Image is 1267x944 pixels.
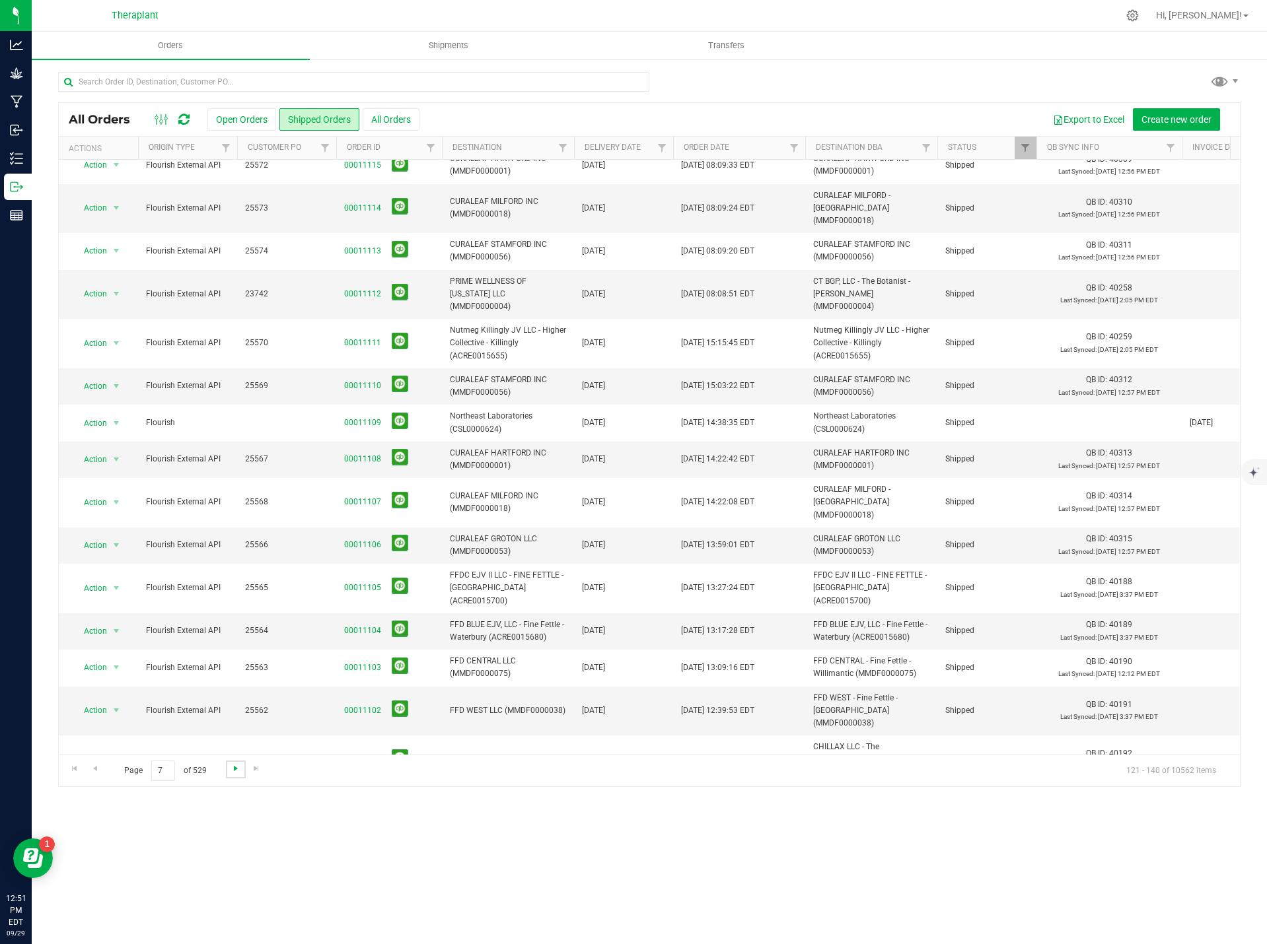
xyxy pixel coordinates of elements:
[245,753,328,766] span: 25561
[1109,448,1132,457] span: 40313
[10,209,23,222] inline-svg: Reports
[420,137,442,159] a: Filter
[1086,577,1107,586] span: QB ID:
[813,447,929,472] span: CURALEAF HARTFORD INC (MMDF0000001)
[681,661,754,674] span: [DATE] 13:09:16 EDT
[344,624,381,637] a: 00011104
[450,324,566,362] span: Nutmeg Killingly JV LLC - Higher Collective - Killingly (ACRE0015655)
[582,453,605,465] span: [DATE]
[13,838,53,878] iframe: Resource center
[72,377,108,395] span: Action
[582,417,605,429] span: [DATE]
[1109,154,1132,164] span: 40309
[411,40,486,51] span: Shipments
[247,760,266,778] a: Go to the last page
[146,661,229,674] span: Flourish External API
[816,143,883,152] a: Destination DBA
[1086,375,1107,384] span: QB ID:
[72,156,108,174] span: Action
[344,661,381,674] a: 00011103
[945,453,1029,465] span: Shipped
[813,189,929,228] span: CURALEAF MILFORD - [GEOGRAPHIC_DATA] (MMDF0000018)
[108,377,125,395] span: select
[215,137,237,159] a: Filter
[1156,10,1242,20] span: Hi, [PERSON_NAME]!
[108,622,125,640] span: select
[108,156,125,174] span: select
[245,159,328,172] span: 25572
[1109,240,1132,250] span: 40311
[245,624,328,637] span: 25564
[1086,240,1107,250] span: QB ID:
[681,704,754,717] span: [DATE] 12:39:53 EDT
[582,753,605,766] span: [DATE]
[344,453,381,465] a: 00011108
[10,152,23,165] inline-svg: Inventory
[344,417,381,429] a: 00011109
[681,453,754,465] span: [DATE] 14:22:42 EDT
[1058,389,1095,396] span: Last Synced:
[1047,143,1099,152] a: QB Sync Info
[813,152,929,178] span: CURALEAF HARTFORD INC (MMDF0000001)
[1096,670,1160,677] span: [DATE] 12:12 PM EDT
[72,579,108,597] span: Action
[146,704,229,717] span: Flourish External API
[813,533,929,558] span: CURALEAF GROTON LLC (MMDF0000053)
[245,661,328,674] span: 25563
[72,536,108,555] span: Action
[279,108,359,131] button: Shipped Orders
[39,836,55,852] iframe: Resource center unread badge
[1116,760,1227,780] span: 121 - 140 of 10562 items
[1096,505,1160,512] span: [DATE] 12:57 PM EDT
[582,539,605,551] span: [DATE]
[146,582,229,594] span: Flourish External API
[450,569,566,607] span: FFDC EJV II LLC - FINE FETTLE - [GEOGRAPHIC_DATA] (ACRE0015700)
[450,447,566,472] span: CURALEAF HARTFORD INC (MMDF0000001)
[1058,168,1095,175] span: Last Synced:
[85,760,104,778] a: Go to the previous page
[344,582,381,594] a: 00011105
[450,275,566,314] span: PRIME WELLNESS OF [US_STATE] LLC (MMDF0000004)
[1086,700,1107,709] span: QB ID:
[1096,211,1160,218] span: [DATE] 12:56 PM EDT
[684,143,729,152] a: Order Date
[945,159,1029,172] span: Shipped
[10,123,23,137] inline-svg: Inbound
[72,414,108,432] span: Action
[1098,713,1158,720] span: [DATE] 3:37 PM EDT
[245,337,328,349] span: 25570
[245,380,328,392] span: 25569
[344,159,381,172] a: 00011115
[1141,114,1212,125] span: Create new order
[681,582,754,594] span: [DATE] 13:27:24 EDT
[1058,670,1095,677] span: Last Synced:
[149,143,195,152] a: Origin Type
[1086,620,1107,629] span: QB ID:
[582,202,605,215] span: [DATE]
[146,159,229,172] span: Flourish External API
[108,242,125,260] span: select
[108,414,125,432] span: select
[813,324,929,362] span: Nutmeg Killingly JV LLC - Higher Collective - Killingly (ACRE0015655)
[1060,346,1097,353] span: Last Synced:
[1109,491,1132,500] span: 40314
[681,159,754,172] span: [DATE] 08:09:33 EDT
[1098,634,1158,641] span: [DATE] 3:37 PM EDT
[1086,657,1107,666] span: QB ID:
[1190,417,1213,429] span: [DATE]
[146,337,229,349] span: Flourish External API
[681,202,754,215] span: [DATE] 08:09:24 EDT
[10,180,23,193] inline-svg: Outbound
[112,10,159,21] span: Theraplant
[344,539,381,551] a: 00011106
[347,143,380,152] a: Order ID
[450,238,566,263] span: CURALEAF STAMFORD INC (MMDF0000056)
[945,661,1029,674] span: Shipped
[69,112,143,127] span: All Orders
[1109,620,1132,629] span: 40189
[783,137,805,159] a: Filter
[681,624,754,637] span: [DATE] 13:17:28 EDT
[226,760,245,778] a: Go to the next page
[945,539,1029,551] span: Shipped
[108,751,125,769] span: select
